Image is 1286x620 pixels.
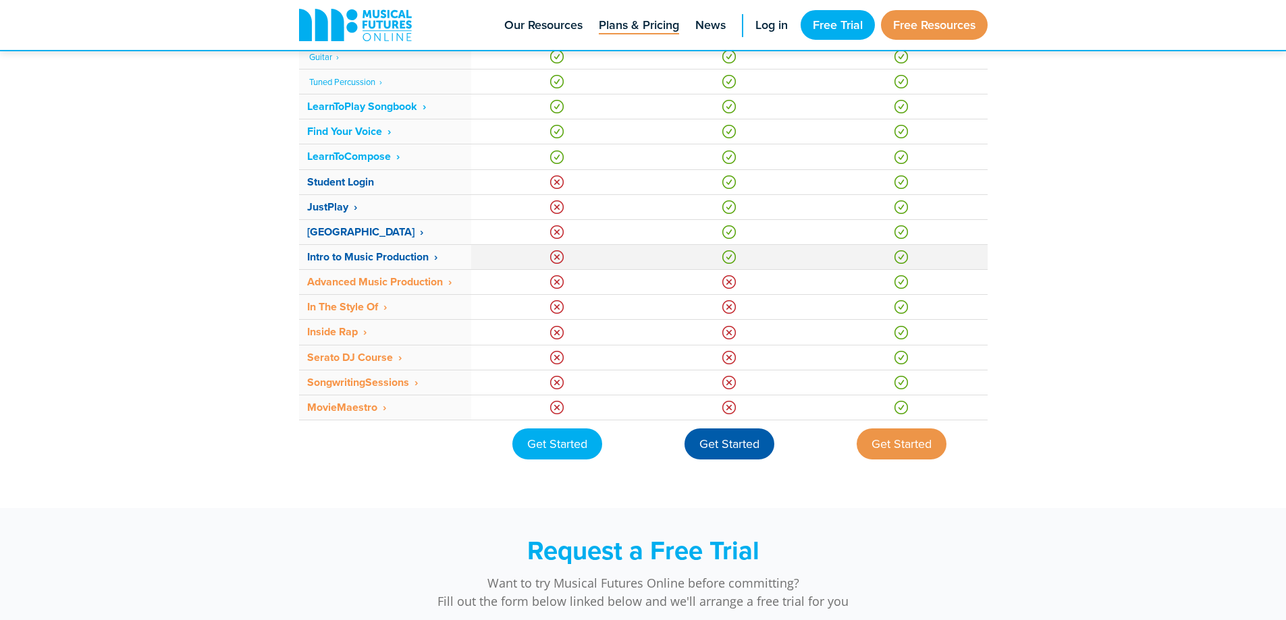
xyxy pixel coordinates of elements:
[722,200,736,214] img: Yes
[722,150,736,164] img: Yes
[722,250,736,264] img: Yes
[307,150,400,163] a: LearnToCompose ‎ ›
[685,428,774,459] div: Get Started
[299,44,471,69] td: ‎‏‏‎ ‎
[550,100,564,113] img: Yes
[722,300,736,314] img: No
[550,401,564,414] img: No
[550,275,564,289] img: No
[307,299,387,314] strong: In The Style Of ‎ ›
[894,275,908,289] img: Yes
[307,324,367,339] strong: Inside Rap ‎ ›
[722,351,736,364] img: No
[550,50,564,63] img: Yes
[307,399,386,415] strong: MovieMaestro ‎ ›
[307,251,437,263] a: Intro to Music Production ‎ ›
[307,123,391,139] strong: Find Your Voice ‎ ›
[550,125,564,138] img: Yes
[894,351,908,364] img: Yes
[894,401,908,414] img: Yes
[894,225,908,239] img: Yes
[307,101,426,113] a: LearnToPlay Songbook ‎ ›
[801,10,875,40] a: Free Trial
[722,401,736,414] img: No
[307,201,357,213] a: JustPlay ‎ ›
[894,75,908,88] img: Yes
[299,69,471,94] td: ‎‏‏‎ ‎
[307,148,400,164] strong: LearnToCompose ‎ ›
[307,226,423,238] a: [GEOGRAPHIC_DATA] ‎ ›
[722,225,736,239] img: Yes
[512,428,602,459] div: Get Started
[894,100,908,113] img: Yes
[307,125,391,138] a: Find Your Voice ‎ ›
[550,225,564,239] img: No
[894,50,908,63] img: Yes
[857,428,946,459] div: Get Started
[722,125,736,138] img: Yes
[307,349,402,365] strong: Serato DJ Course ‎ ›
[307,401,386,414] a: MovieMaestro ‎ ›
[722,275,736,289] img: No
[894,150,908,164] img: Yes
[307,199,357,215] strong: JustPlay ‎ ›
[307,98,426,114] strong: LearnToPlay Songbook ‎ ›
[894,200,908,214] img: Yes
[695,16,726,34] span: News
[550,300,564,314] img: No
[307,301,387,313] a: In The Style Of ‎ ›
[894,300,908,314] img: Yes
[894,376,908,389] img: Yes
[550,351,564,364] img: No
[550,75,564,88] img: Yes
[307,351,402,364] a: Serato DJ Course ‎ ›
[722,75,736,88] img: Yes
[307,374,418,390] strong: SongwritingSessions ‎ ›
[307,276,452,288] a: Advanced Music Production ‎ ›
[307,326,367,338] a: Inside Rap ‎ ›
[599,16,679,34] span: Plans & Pricing
[550,376,564,389] img: No
[550,200,564,214] img: No
[504,16,583,34] span: Our Resources
[309,76,382,88] a: Tuned Percussion ‎ ›
[380,535,907,566] h2: Request a Free Trial
[894,326,908,339] img: Yes
[380,566,907,611] p: Want to try Musical Futures Online before committing? Fill out the form below linked below and we...
[881,10,988,40] a: Free Resources
[550,326,564,339] img: No
[550,150,564,164] img: Yes
[550,250,564,264] img: No
[722,100,736,113] img: Yes
[722,50,736,63] img: Yes
[722,175,736,189] img: Yes
[894,175,908,189] img: Yes
[307,174,374,190] font: Student Login
[894,125,908,138] img: Yes
[309,51,339,63] a: Guitar ‎ ›
[307,274,452,289] strong: Advanced Music Production ‎ ›
[307,224,423,239] strong: [GEOGRAPHIC_DATA] ‎ ›
[755,16,788,34] span: Log in
[894,250,908,264] img: Yes
[722,326,736,339] img: No
[550,175,564,189] img: No
[307,249,437,264] strong: Intro to Music Production ‎ ›
[722,376,736,389] img: No
[307,376,418,389] a: SongwritingSessions ‎ ›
